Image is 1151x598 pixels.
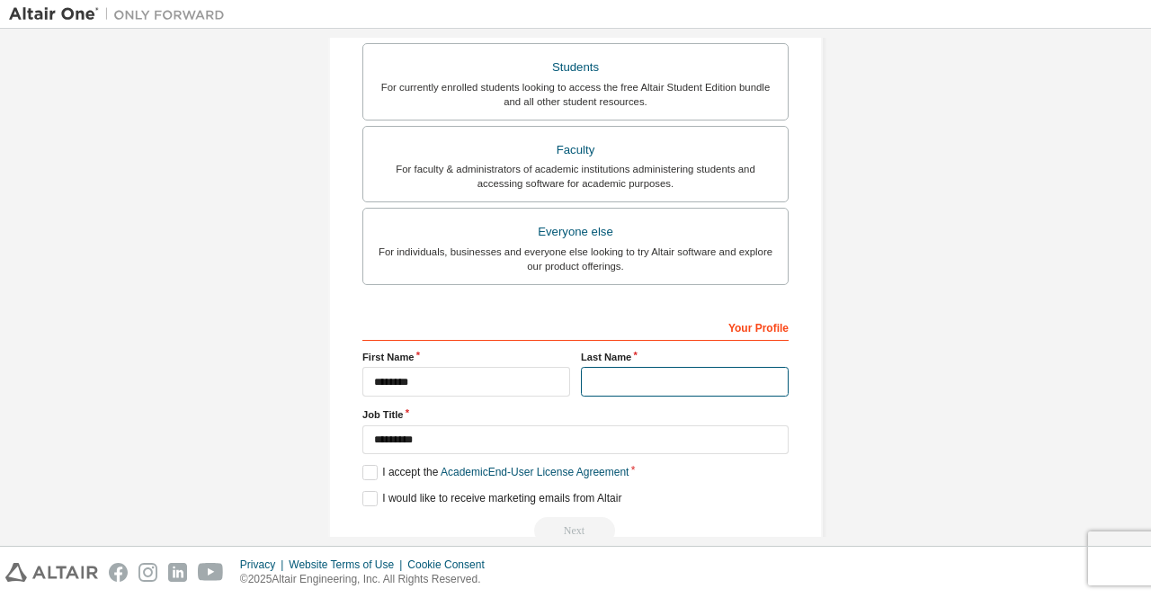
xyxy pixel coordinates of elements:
img: altair_logo.svg [5,563,98,582]
div: Read and acccept EULA to continue [362,517,789,544]
div: For currently enrolled students looking to access the free Altair Student Edition bundle and all ... [374,80,777,109]
img: linkedin.svg [168,563,187,582]
img: Altair One [9,5,234,23]
div: Students [374,55,777,80]
div: Faculty [374,138,777,163]
p: © 2025 Altair Engineering, Inc. All Rights Reserved. [240,572,495,587]
div: Website Terms of Use [289,558,407,572]
img: youtube.svg [198,563,224,582]
label: I would like to receive marketing emails from Altair [362,491,621,506]
div: For faculty & administrators of academic institutions administering students and accessing softwa... [374,162,777,191]
label: Job Title [362,407,789,422]
div: For individuals, businesses and everyone else looking to try Altair software and explore our prod... [374,245,777,273]
a: Academic End-User License Agreement [441,466,629,478]
label: Last Name [581,350,789,364]
label: First Name [362,350,570,364]
div: Your Profile [362,312,789,341]
img: instagram.svg [138,563,157,582]
div: Privacy [240,558,289,572]
div: Cookie Consent [407,558,495,572]
label: I accept the [362,465,629,480]
div: Everyone else [374,219,777,245]
img: facebook.svg [109,563,128,582]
